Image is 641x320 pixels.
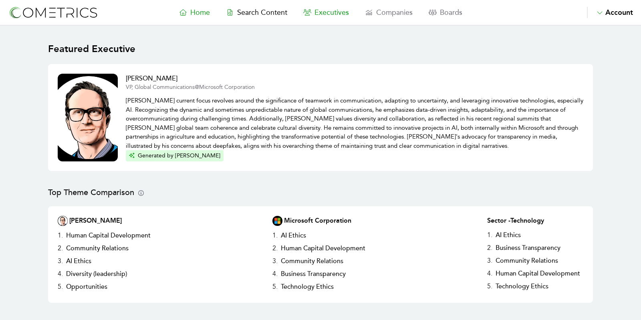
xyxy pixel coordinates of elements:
h2: [PERSON_NAME] [69,216,122,226]
button: Generated by [PERSON_NAME] [126,150,224,161]
h3: 2 . [272,242,278,255]
h3: 1 . [272,229,278,242]
button: Account [587,7,633,18]
p: VP, Global Communications @ Microsoft Corporation [126,83,583,91]
h2: Microsoft Corporation [284,216,351,226]
h3: 1 . [58,229,63,242]
h2: Sector - Technology [487,216,583,225]
a: [PERSON_NAME]VP, Global Communications@Microsoft Corporation [126,74,583,91]
img: Executive Thumbnail [58,216,68,226]
h2: [PERSON_NAME] [126,74,583,83]
p: [PERSON_NAME] current focus revolves around the significance of teamwork in communication, adapti... [126,91,583,150]
h2: Top Theme Comparison [48,187,593,198]
h3: 4 . [272,268,278,280]
h3: 3 . [272,255,278,268]
h3: AI Ethics [63,255,95,268]
a: Boards [421,7,470,18]
span: Search Content [237,8,287,17]
h3: 2 . [58,242,63,255]
h3: 3 . [487,254,492,267]
h3: 5 . [58,280,63,293]
h3: Human Capital Development [278,242,369,255]
a: Home [171,7,218,18]
h3: 3 . [58,255,63,268]
h3: Technology Ethics [492,280,552,293]
h3: 4 . [487,267,492,280]
span: Account [605,8,633,17]
h3: Opportunities [63,280,111,293]
h3: Community Relations [492,254,561,267]
img: Company Logo Thumbnail [272,216,282,226]
span: Companies [376,8,413,17]
h3: Community Relations [278,255,347,268]
img: logo-refresh-RPX2ODFg.svg [8,5,98,20]
span: Executives [314,8,349,17]
h3: Business Transparency [492,242,564,254]
h3: Diversity (leadership) [63,268,130,280]
h3: 4 . [58,268,63,280]
span: Home [190,8,210,17]
h3: AI Ethics [492,229,524,242]
h3: AI Ethics [278,229,309,242]
h3: Human Capital Development [63,229,154,242]
h3: 1 . [487,229,492,242]
h3: Business Transparency [278,268,349,280]
a: Search Content [218,7,295,18]
a: Executives [295,7,357,18]
h3: Technology Ethics [278,280,337,293]
span: Boards [440,8,462,17]
a: Companies [357,7,421,18]
h3: 2 . [487,242,492,254]
h3: Community Relations [63,242,132,255]
h3: 5 . [487,280,492,293]
h3: Human Capital Development [492,267,583,280]
h3: 5 . [272,280,278,293]
img: Executive Thumbnail [58,74,118,161]
h1: Featured Executive [48,42,593,56]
